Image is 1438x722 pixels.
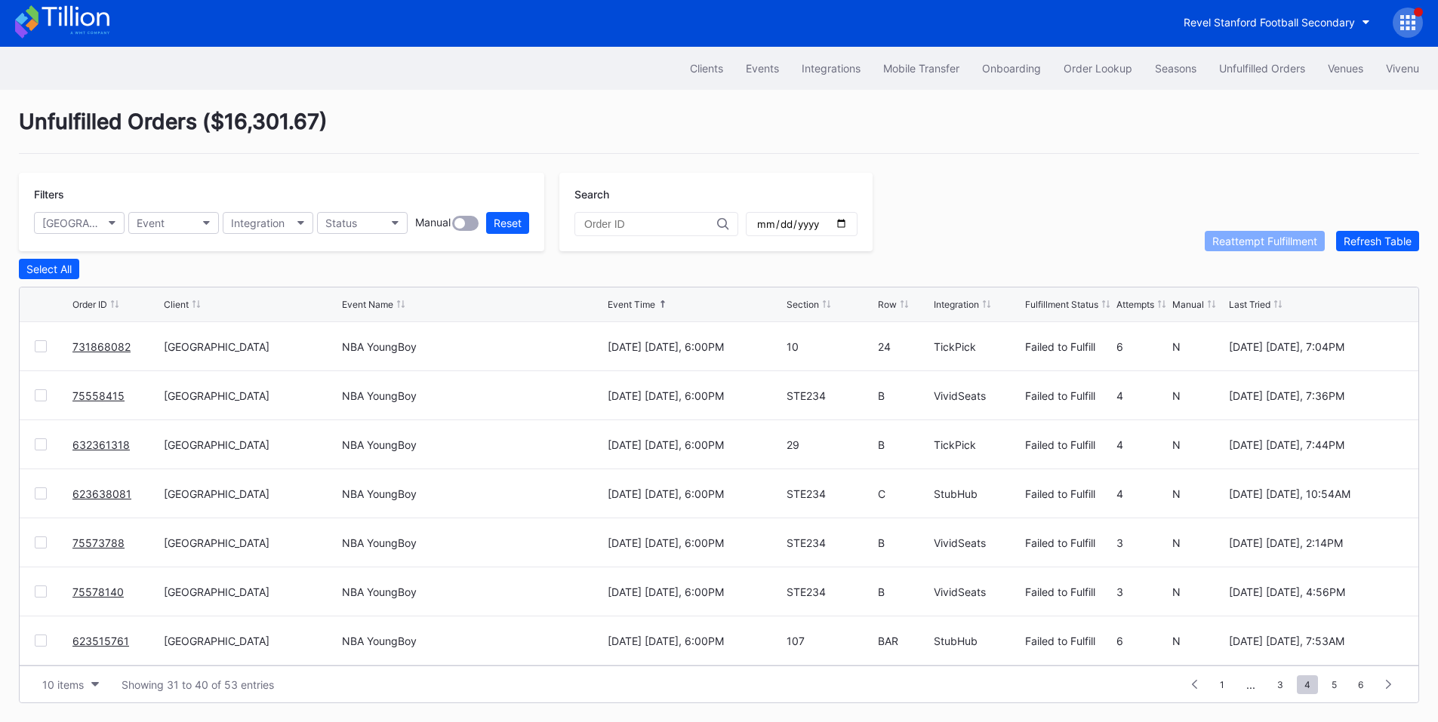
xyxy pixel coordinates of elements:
button: [GEOGRAPHIC_DATA] [34,212,125,234]
button: Event [128,212,219,234]
div: Event Time [608,299,655,310]
div: Events [746,62,779,75]
div: Failed to Fulfill [1025,585,1113,598]
button: Reset [486,212,529,234]
div: Filters [34,188,529,201]
button: Clients [679,54,734,82]
div: Failed to Fulfill [1025,536,1113,549]
button: Seasons [1144,54,1208,82]
div: [GEOGRAPHIC_DATA] [164,487,338,500]
div: StubHub [934,487,1021,500]
div: Manual [415,216,451,231]
a: 623515761 [72,634,129,647]
div: Clients [690,62,723,75]
div: Event [137,217,165,229]
div: StubHub [934,634,1021,647]
button: Status [317,212,408,234]
div: Status [325,217,357,229]
div: 29 [787,438,874,451]
div: Integration [231,217,285,229]
div: [DATE] [DATE], 4:56PM [1229,585,1403,598]
div: Revel Stanford Football Secondary [1184,16,1355,29]
span: 5 [1324,675,1344,694]
div: [DATE] [DATE], 7:36PM [1229,389,1403,402]
button: 10 items [35,674,106,695]
div: NBA YoungBoy [342,340,417,353]
a: 75558415 [72,389,125,402]
div: STE234 [787,389,874,402]
span: 6 [1350,675,1371,694]
div: [DATE] [DATE], 2:14PM [1229,536,1403,549]
div: [DATE] [DATE], 6:00PM [608,438,782,451]
button: Revel Stanford Football Secondary [1172,8,1381,36]
div: Unfulfilled Orders ( $16,301.67 ) [19,109,1419,154]
div: [GEOGRAPHIC_DATA] [164,340,338,353]
div: Row [878,299,897,310]
div: Mobile Transfer [883,62,959,75]
a: 623638081 [72,487,131,500]
div: N [1172,438,1224,451]
div: NBA YoungBoy [342,585,417,598]
div: 10 items [42,678,84,691]
div: N [1172,634,1224,647]
div: N [1172,389,1224,402]
a: Mobile Transfer [872,54,971,82]
div: Failed to Fulfill [1025,634,1113,647]
a: Events [734,54,790,82]
div: Reset [494,217,522,229]
div: B [878,585,930,598]
button: Onboarding [971,54,1052,82]
div: Unfulfilled Orders [1219,62,1305,75]
div: Manual [1172,299,1204,310]
div: Attempts [1116,299,1154,310]
div: N [1172,536,1224,549]
div: [DATE] [DATE], 6:00PM [608,487,782,500]
span: 1 [1212,675,1232,694]
div: B [878,438,930,451]
button: Integration [223,212,313,234]
div: [DATE] [DATE], 6:00PM [608,340,782,353]
div: VividSeats [934,536,1021,549]
button: Venues [1316,54,1375,82]
div: Last Tried [1229,299,1270,310]
button: Integrations [790,54,872,82]
div: Vivenu [1386,62,1419,75]
div: Onboarding [982,62,1041,75]
div: NBA YoungBoy [342,634,417,647]
div: [GEOGRAPHIC_DATA] [164,536,338,549]
div: 3 [1116,585,1169,598]
div: 6 [1116,340,1169,353]
div: Reattempt Fulfillment [1212,235,1317,247]
div: [DATE] [DATE], 7:53AM [1229,634,1403,647]
div: Order Lookup [1064,62,1132,75]
div: [GEOGRAPHIC_DATA] [164,634,338,647]
button: Refresh Table [1336,231,1419,251]
button: Select All [19,259,79,279]
a: 731868082 [72,340,131,353]
div: Failed to Fulfill [1025,340,1113,353]
div: 10 [787,340,874,353]
button: Vivenu [1375,54,1430,82]
div: Event Name [342,299,393,310]
input: Order ID [584,218,717,230]
div: 4 [1116,487,1169,500]
div: NBA YoungBoy [342,438,417,451]
div: BAR [878,634,930,647]
div: B [878,536,930,549]
div: Failed to Fulfill [1025,487,1113,500]
div: C [878,487,930,500]
div: ... [1235,678,1267,691]
div: [GEOGRAPHIC_DATA] [164,389,338,402]
div: VividSeats [934,389,1021,402]
div: Section [787,299,819,310]
button: Unfulfilled Orders [1208,54,1316,82]
button: Order Lookup [1052,54,1144,82]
